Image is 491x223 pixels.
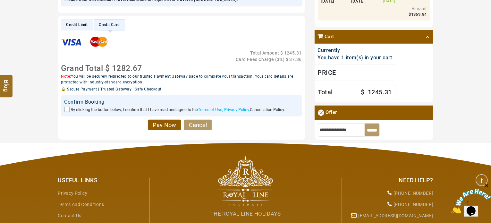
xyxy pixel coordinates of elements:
[58,202,104,207] a: Terms and Conditions
[94,19,125,30] li: Credit Card
[218,156,273,206] img: The Royal Line Holidays
[286,57,288,62] span: $
[315,64,395,81] div: Price
[58,191,88,196] a: Privacy Policy
[395,6,427,12] div: Amount
[411,12,427,17] span: 1369.84
[61,87,302,92] div: 🔒 Secure Payment | Trusted Gateway | Safe Checkout
[318,88,333,97] span: Total
[198,107,224,112] a: Terms of Use,
[358,213,433,218] a: [EMAIL_ADDRESS][DOMAIN_NAME]
[66,22,88,27] span: Credit Limit
[61,64,103,73] span: Grand Total
[318,47,392,61] span: Currently You have 1 item(s) in your cart
[184,120,212,131] a: Cancel
[3,3,5,8] span: 1
[368,88,392,96] span: 1245.31
[451,183,491,213] iframe: chat widget
[58,213,81,218] a: Contact Us
[236,57,274,62] span: Card Fees Charge
[71,107,198,112] span: By clicking the button below, I confirm that I have read and agree to the
[112,64,142,73] span: 1282.67
[347,199,433,210] li: [PHONE_NUMBER]
[284,50,302,56] span: 1245.31
[250,107,285,112] span: Cancellation Policy.
[326,109,337,117] span: Offer
[58,176,145,184] div: Useful Links
[189,122,207,128] span: Cancel
[105,64,110,73] span: $
[61,74,71,79] span: Note:
[347,188,433,199] li: [PHONE_NUMBER]
[275,57,285,62] span: ( %)
[347,176,433,184] div: Need Help?
[64,99,299,106] div: Confirm Booking
[153,122,176,128] span: Pay Now
[290,57,302,62] span: 37.36
[2,80,11,85] span: Blog
[61,74,293,84] span: You will be securely redirected to our trusted Payment Gateway page to complete your transaction....
[409,12,411,17] span: $
[250,50,279,56] span: Total Amount
[210,210,281,217] span: The Royal Line Holidays
[224,107,250,112] a: Privacy Policy,
[280,50,283,56] span: $
[325,33,334,40] span: Cart
[361,88,364,96] span: $
[277,57,279,62] span: 3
